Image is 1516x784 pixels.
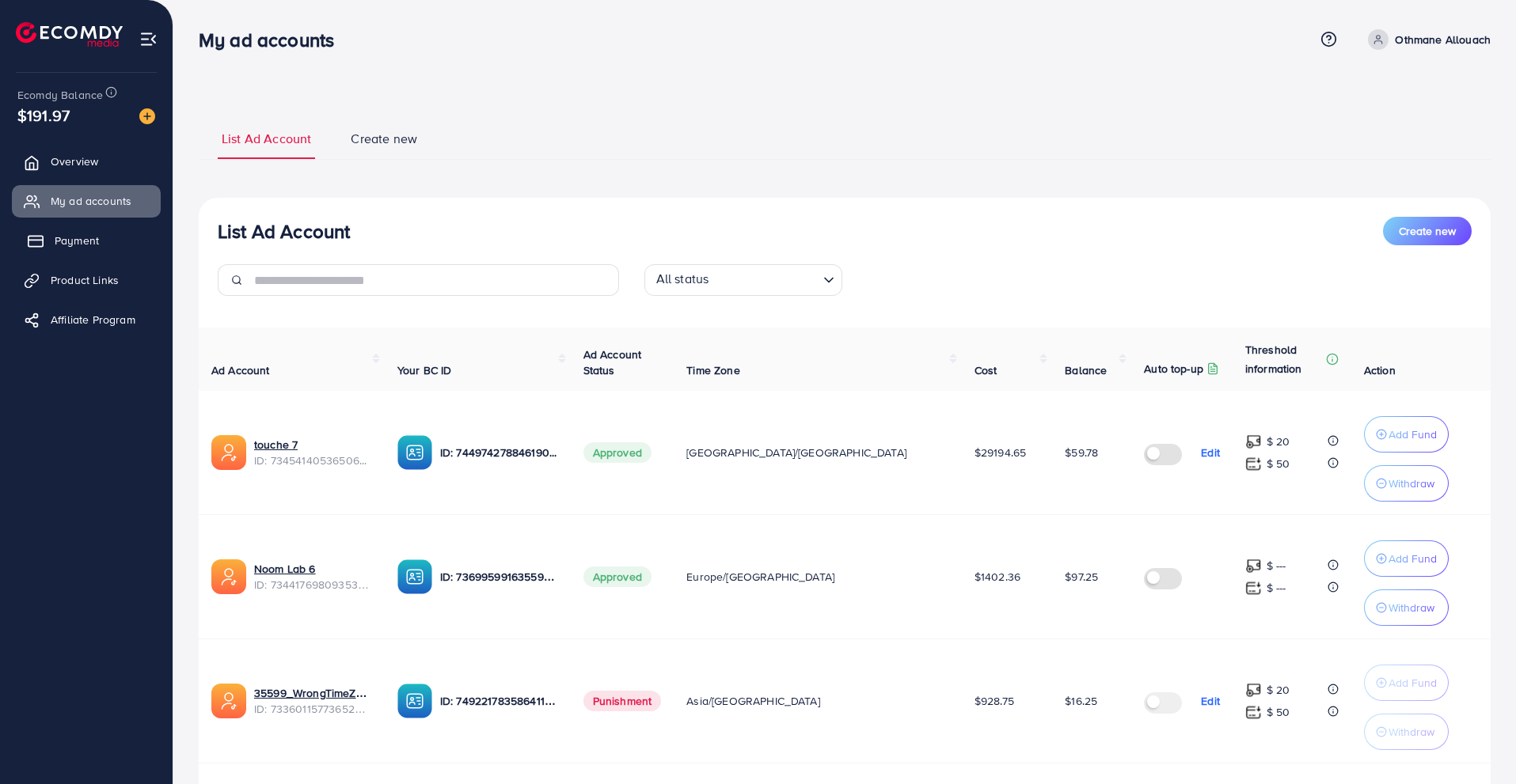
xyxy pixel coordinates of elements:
[1245,456,1262,472] img: top-up amount
[12,225,161,256] a: Payment
[1364,465,1449,502] button: Withdraw
[254,453,372,468] span: ID: 7345414053650628609
[1389,598,1434,617] p: Withdraw
[1245,340,1323,378] p: Threshold information
[1389,425,1437,444] p: Add Fund
[975,362,997,378] span: Cost
[254,685,372,718] div: <span class='underline'>35599_WrongTimeZone</span></br>7336011577365282818
[1267,556,1286,575] p: $ ---
[139,108,155,124] img: image
[1389,673,1437,692] p: Add Fund
[211,362,270,378] span: Ad Account
[440,567,558,586] p: ID: 7369959916355928081
[686,569,834,585] span: Europe/[GEOGRAPHIC_DATA]
[397,435,432,470] img: ic-ba-acc.ded83a64.svg
[686,362,739,378] span: Time Zone
[51,272,119,288] span: Product Links
[51,193,131,209] span: My ad accounts
[440,691,558,710] p: ID: 7492217835864113153
[440,443,558,462] p: ID: 7449742788461903889
[713,267,816,292] input: Search for option
[55,233,99,248] span: Payment
[1364,665,1449,701] button: Add Fund
[397,559,432,594] img: ic-ba-acc.ded83a64.svg
[1364,362,1396,378] span: Action
[254,577,372,593] span: ID: 7344176980935360513
[1389,474,1434,493] p: Withdraw
[12,146,161,177] a: Overview
[583,442,652,463] span: Approved
[1364,540,1449,577] button: Add Fund
[975,445,1026,460] span: $29194.65
[1267,454,1290,473] p: $ 50
[218,220,350,243] h3: List Ad Account
[254,561,316,577] a: Noom Lab 6
[397,362,452,378] span: Your BC ID
[1267,703,1290,722] p: $ 50
[12,304,161,335] a: Affiliate Program
[1267,578,1286,597] p: $ ---
[254,561,372,593] div: <span class='underline'>Noom Lab 6</span></br>7344176980935360513
[1201,691,1220,710] p: Edit
[211,435,246,470] img: ic-ads-acc.e4c84228.svg
[686,445,906,460] span: [GEOGRAPHIC_DATA]/[GEOGRAPHIC_DATA]
[1065,445,1098,460] span: $59.78
[644,264,842,296] div: Search for option
[254,685,372,701] a: 35599_WrongTimeZone
[1065,569,1098,585] span: $97.25
[16,22,123,47] img: logo
[351,130,417,148] span: Create new
[583,691,662,711] span: Punishment
[1389,549,1437,568] p: Add Fund
[1245,704,1262,721] img: top-up amount
[17,104,70,127] span: $191.97
[975,693,1014,709] span: $928.75
[1383,217,1472,245] button: Create new
[211,684,246,718] img: ic-ads-acc.e4c84228.svg
[1245,558,1262,574] img: top-up amount
[1245,580,1262,597] img: top-up amount
[1362,29,1491,50] a: Othmane Allouach
[1364,714,1449,750] button: Withdraw
[51,153,98,169] span: Overview
[1201,443,1220,462] p: Edit
[1065,693,1097,709] span: $16.25
[12,264,161,296] a: Product Links
[254,437,298,453] a: touche 7
[975,569,1020,585] span: $1402.36
[583,347,642,378] span: Ad Account Status
[254,437,372,469] div: <span class='underline'>touche 7</span></br>7345414053650628609
[1399,223,1456,239] span: Create new
[199,28,347,51] h3: My ad accounts
[17,87,103,103] span: Ecomdy Balance
[686,693,820,709] span: Asia/[GEOGRAPHIC_DATA]
[1395,30,1491,49] p: Othmane Allouach
[1267,432,1290,451] p: $ 20
[1144,359,1203,378] p: Auto top-up
[1245,434,1262,450] img: top-up amount
[1389,722,1434,741] p: Withdraw
[12,185,161,217] a: My ad accounts
[1267,680,1290,699] p: $ 20
[51,312,135,328] span: Affiliate Program
[222,130,311,148] span: List Ad Account
[1364,589,1449,626] button: Withdraw
[1364,416,1449,453] button: Add Fund
[397,684,432,718] img: ic-ba-acc.ded83a64.svg
[583,566,652,587] span: Approved
[1245,682,1262,699] img: top-up amount
[211,559,246,594] img: ic-ads-acc.e4c84228.svg
[254,701,372,717] span: ID: 7336011577365282818
[139,30,158,48] img: menu
[1065,362,1107,378] span: Balance
[653,267,712,292] span: All status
